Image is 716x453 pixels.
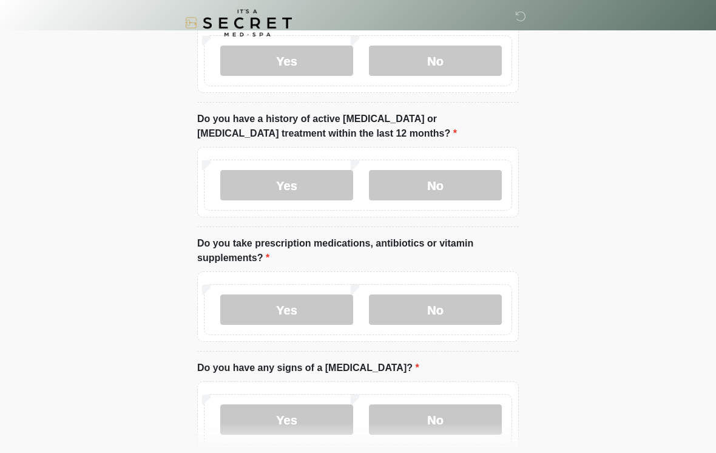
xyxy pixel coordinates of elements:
label: Yes [220,404,353,435]
label: Do you have a history of active [MEDICAL_DATA] or [MEDICAL_DATA] treatment within the last 12 mon... [197,112,519,141]
label: Do you take prescription medications, antibiotics or vitamin supplements? [197,236,519,265]
label: No [369,404,502,435]
label: Do you have any signs of a [MEDICAL_DATA]? [197,361,419,375]
label: No [369,170,502,200]
label: No [369,295,502,325]
label: Yes [220,170,353,200]
label: Yes [220,46,353,76]
label: Yes [220,295,353,325]
img: It's A Secret Med Spa Logo [185,9,292,36]
label: No [369,46,502,76]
